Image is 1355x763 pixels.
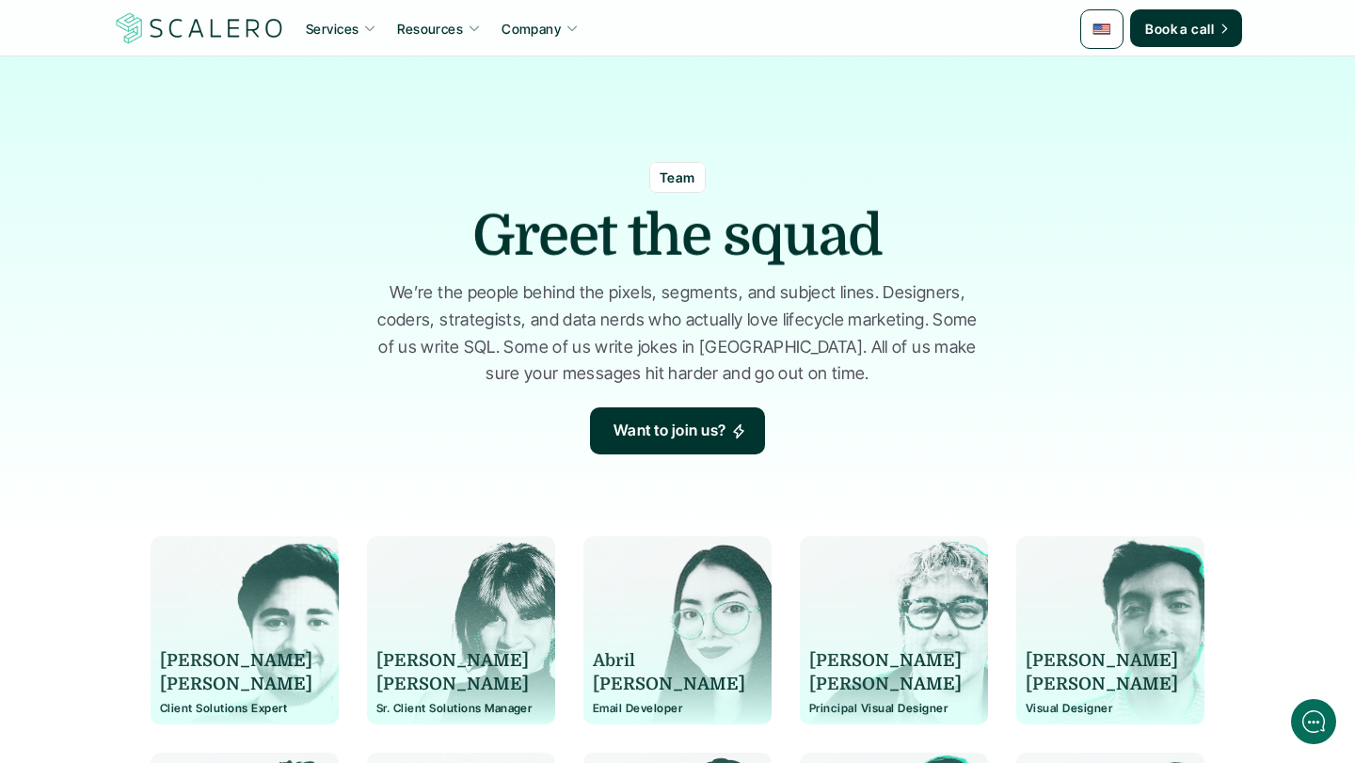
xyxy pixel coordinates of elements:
[157,642,238,654] span: We run on Gist
[376,649,529,673] p: [PERSON_NAME]
[1145,19,1214,39] p: Book a call
[397,19,463,39] p: Resources
[1130,9,1242,47] a: Book a call
[809,673,962,696] p: [PERSON_NAME]
[1026,673,1178,696] p: [PERSON_NAME]
[502,19,561,39] p: Company
[1092,20,1111,39] img: 🇺🇸
[160,673,312,696] p: [PERSON_NAME]
[113,10,286,46] img: Scalero company logotype
[121,134,226,149] span: New conversation
[614,419,726,443] p: Want to join us?
[113,11,286,45] a: Scalero company logotype
[1026,702,1195,715] p: Visual Designer
[472,202,882,270] h1: Greet the squad
[590,407,765,454] a: Want to join us?
[809,649,962,673] p: [PERSON_NAME]
[593,649,745,673] p: Abril
[376,702,546,715] p: Sr. Client Solutions Manager
[593,702,762,715] p: Email Developer
[376,673,529,696] p: [PERSON_NAME]
[660,167,695,187] p: Team
[809,702,979,715] p: Principal Visual Designer
[1026,649,1178,673] p: [PERSON_NAME]
[15,121,361,161] button: New conversation
[1291,699,1336,744] iframe: gist-messenger-bubble-iframe
[372,279,983,388] p: We’re the people behind the pixels, segments, and subject lines. Designers, coders, strategists, ...
[160,702,329,715] p: Client Solutions Expert
[306,19,359,39] p: Services
[160,649,312,673] p: [PERSON_NAME]
[593,673,745,696] p: [PERSON_NAME]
